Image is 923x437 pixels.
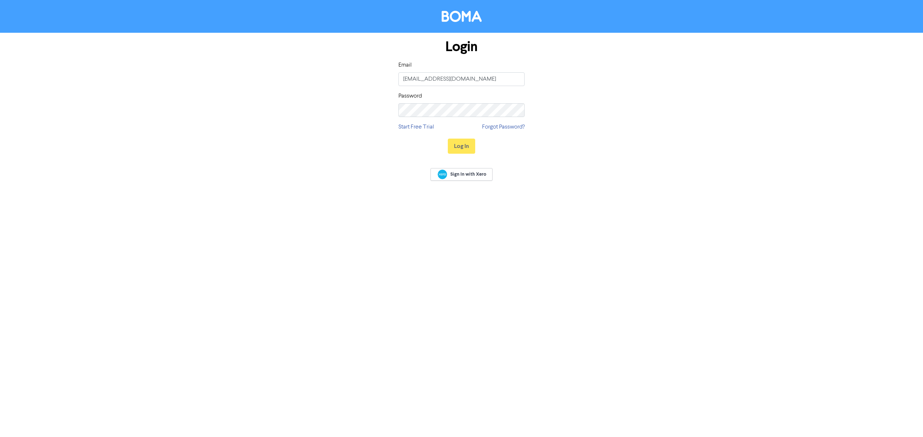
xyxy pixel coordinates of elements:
a: Sign In with Xero [430,168,493,181]
label: Password [398,92,422,100]
span: Sign In with Xero [450,171,486,177]
button: Log In [448,139,475,154]
label: Email [398,61,412,69]
a: Start Free Trial [398,123,434,131]
img: Xero logo [438,170,447,179]
h1: Login [398,39,525,55]
a: Forgot Password? [482,123,525,131]
img: BOMA Logo [442,11,482,22]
